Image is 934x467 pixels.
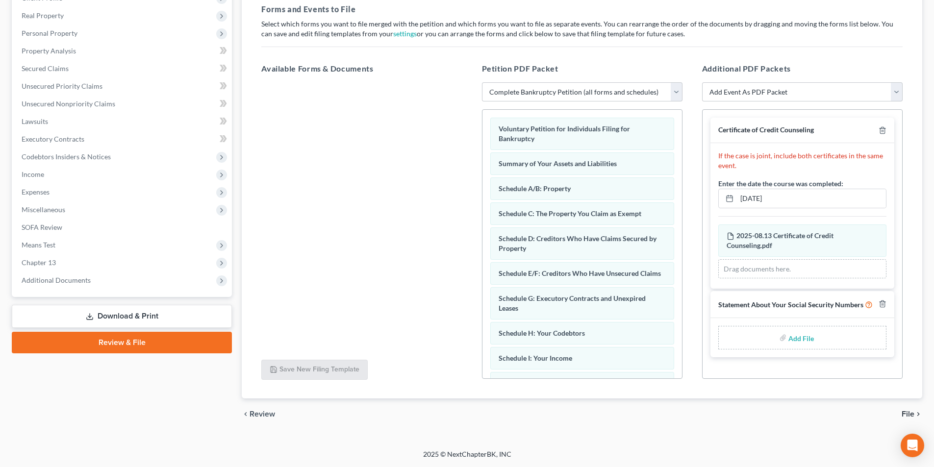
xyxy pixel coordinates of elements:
[261,63,462,74] h5: Available Forms & Documents
[261,3,903,15] h5: Forms and Events to File
[22,99,115,108] span: Unsecured Nonpriority Claims
[22,223,62,231] span: SOFA Review
[14,77,232,95] a: Unsecured Priority Claims
[499,234,656,252] span: Schedule D: Creditors Who Have Claims Secured by Property
[261,360,368,380] button: Save New Filing Template
[727,231,833,249] span: 2025-08.13 Certificate of Credit Counseling.pdf
[22,29,77,37] span: Personal Property
[499,209,641,218] span: Schedule C: The Property You Claim as Exempt
[242,410,250,418] i: chevron_left
[14,130,232,148] a: Executory Contracts
[718,178,843,189] label: Enter the date the course was completed:
[188,449,747,467] div: 2025 © NextChapterBK, INC
[718,151,886,171] p: If the case is joint, include both certificates in the same event.
[499,124,630,143] span: Voluntary Petition for Individuals Filing for Bankruptcy
[901,434,924,457] div: Open Intercom Messenger
[22,82,102,90] span: Unsecured Priority Claims
[22,276,91,284] span: Additional Documents
[499,269,661,277] span: Schedule E/F: Creditors Who Have Unsecured Claims
[22,241,55,249] span: Means Test
[22,64,69,73] span: Secured Claims
[702,63,903,74] h5: Additional PDF Packets
[22,205,65,214] span: Miscellaneous
[22,170,44,178] span: Income
[499,354,572,362] span: Schedule I: Your Income
[14,42,232,60] a: Property Analysis
[14,113,232,130] a: Lawsuits
[12,305,232,328] a: Download & Print
[718,300,863,309] span: Statement About Your Social Security Numbers
[499,294,646,312] span: Schedule G: Executory Contracts and Unexpired Leases
[242,410,285,418] button: chevron_left Review
[499,184,571,193] span: Schedule A/B: Property
[482,64,558,73] span: Petition PDF Packet
[14,219,232,236] a: SOFA Review
[22,152,111,161] span: Codebtors Insiders & Notices
[14,60,232,77] a: Secured Claims
[22,135,84,143] span: Executory Contracts
[261,19,903,39] p: Select which forms you want to file merged with the petition and which forms you want to file as ...
[393,29,417,38] a: settings
[718,259,886,279] div: Drag documents here.
[12,332,232,353] a: Review & File
[737,189,886,208] input: MM/DD/YYYY
[499,159,617,168] span: Summary of Your Assets and Liabilities
[902,410,914,418] span: File
[22,258,56,267] span: Chapter 13
[22,11,64,20] span: Real Property
[22,47,76,55] span: Property Analysis
[499,329,585,337] span: Schedule H: Your Codebtors
[14,95,232,113] a: Unsecured Nonpriority Claims
[914,410,922,418] i: chevron_right
[22,188,50,196] span: Expenses
[250,410,275,418] span: Review
[718,125,814,134] span: Certificate of Credit Counseling
[22,117,48,125] span: Lawsuits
